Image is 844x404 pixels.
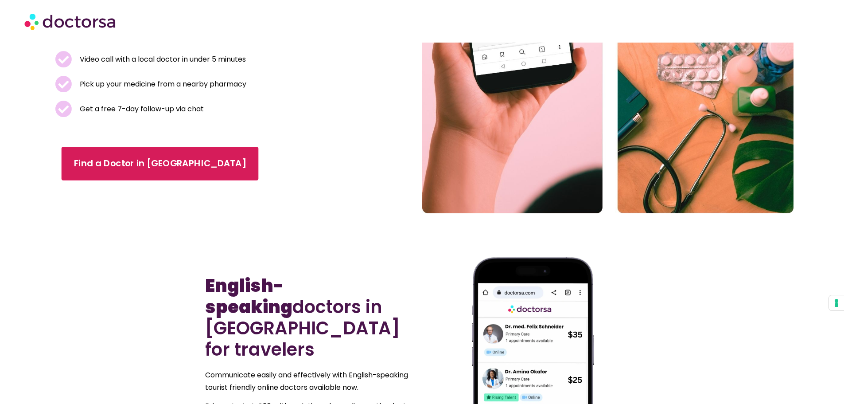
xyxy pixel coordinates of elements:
span: Get a free 7-day follow-up via chat [78,103,204,115]
h2: doctors in [GEOGRAPHIC_DATA] for travelers [205,275,418,360]
span: Video call with a local doctor in under 5 minutes [78,53,246,66]
span: Find a Doctor in [GEOGRAPHIC_DATA] [74,157,246,170]
a: Find a Doctor in [GEOGRAPHIC_DATA] [62,147,259,181]
b: English-speaking [205,273,292,319]
button: Your consent preferences for tracking technologies [829,295,844,310]
p: Communicate easily and effectively with English-speaking tourist friendly online doctors availabl... [205,369,418,394]
span: Pick up your medicine from a nearby pharmacy [78,78,246,90]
